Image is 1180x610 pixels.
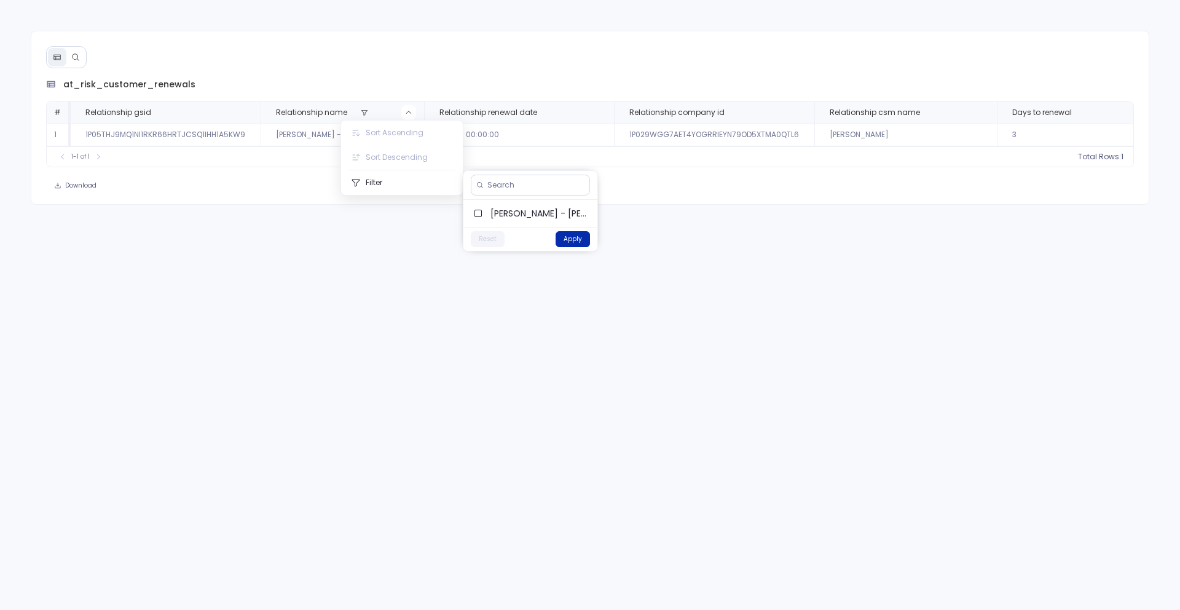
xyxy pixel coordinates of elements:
td: 1P029WGG7AET4YOGRRIEYN79OD5XTMA0QTL6 [614,124,814,146]
span: Days to renewal [1012,108,1072,117]
span: [PERSON_NAME] - [PERSON_NAME] [490,207,588,220]
td: 1P05THJ9MQ1NI1RKR66HRTJCSQ1IHH1A5KW9 [71,124,261,146]
span: Relationship renewal date [439,108,537,117]
td: 3 [997,124,1149,146]
td: [DATE] 00:00:00 [424,124,614,146]
span: # [54,107,61,117]
span: Relationship name [276,108,347,117]
button: Apply [556,231,590,247]
button: Download [46,177,104,194]
input: Search [487,180,584,190]
span: Download [65,181,96,190]
span: Relationship company id [629,108,725,117]
td: [PERSON_NAME] - [PERSON_NAME] [261,124,424,146]
span: 1 [1121,152,1123,162]
td: [PERSON_NAME] [814,124,997,146]
span: 1-1 of 1 [71,152,90,162]
span: Relationship csm name [830,108,920,117]
td: 1 [47,124,71,146]
button: Sort Ascending [341,121,463,145]
span: Relationship gsid [85,108,151,117]
span: Total Rows: [1078,152,1121,162]
button: Sort Descending [341,145,463,170]
span: at_risk_customer_renewals [63,78,195,91]
button: Filter [341,170,463,195]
